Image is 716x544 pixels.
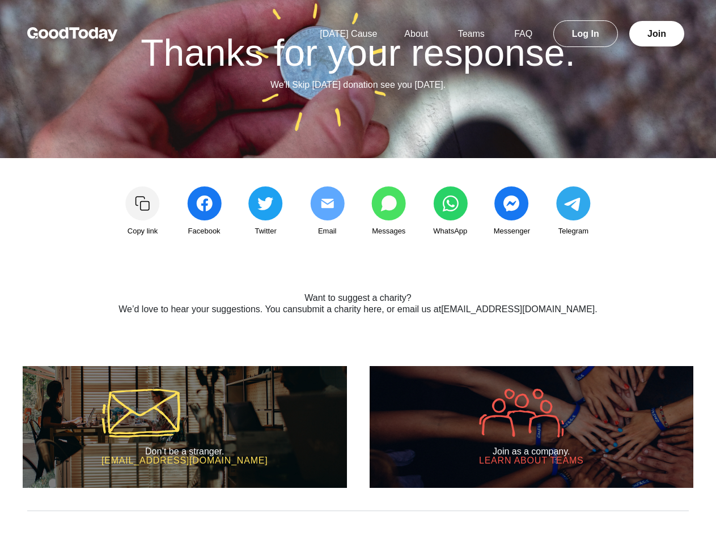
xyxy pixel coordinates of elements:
h1: Thanks for your response. [36,34,680,71]
span: Twitter [255,225,276,237]
a: [EMAIL_ADDRESS][DOMAIN_NAME] [441,304,595,314]
a: Join as a company. Learn about Teams [370,366,694,488]
p: We’d love to hear your suggestions. You can , or email us at . [77,303,640,316]
h3: Learn about Teams [479,456,584,465]
span: Copy link [128,225,158,237]
a: submit a charity here [298,304,382,314]
a: Copy link [115,186,171,237]
a: FAQ [501,29,546,39]
img: GoodToday [27,27,118,41]
img: share_email2-0c4679e4b4386d6a5b86d8c72d62db284505652625843b8f2b6952039b23a09d.svg [310,186,345,220]
img: share_messenger-c45e1c7bcbce93979a22818f7576546ad346c06511f898ed389b6e9c643ac9fb.svg [494,186,529,220]
a: Messenger [484,186,540,237]
span: Telegram [558,225,588,237]
span: Messenger [494,225,530,237]
a: About [391,29,442,39]
h2: Join as a company. [479,447,584,457]
a: Log In [553,20,618,47]
img: share_facebook-c991d833322401cbb4f237049bfc194d63ef308eb3503c7c3024a8cbde471ffb.svg [187,186,222,220]
a: Telegram [545,186,601,237]
a: Email [299,186,355,237]
img: share_telegram-202ce42bf2dc56a75ae6f480dc55a76afea62cc0f429ad49403062cf127563fc.svg [556,186,591,220]
span: Facebook [188,225,221,237]
a: Join [629,21,684,46]
span: Messages [372,225,405,237]
h3: [EMAIL_ADDRESS][DOMAIN_NAME] [101,456,268,465]
a: [DATE] Cause [306,29,391,39]
h2: Want to suggest a charity? [77,293,640,303]
img: share_messages-3b1fb8c04668ff7766dd816aae91723b8c2b0b6fc9585005e55ff97ac9a0ace1.svg [371,186,406,220]
img: share_whatsapp-5443f3cdddf22c2a0b826378880ed971e5ae1b823a31c339f5b218d16a196cbc.svg [433,186,468,220]
img: icon-company-9005efa6fbb31de5087adda016c9bae152a033d430c041dc1efcb478492f602d.svg [479,389,564,437]
a: Messages [361,186,417,237]
a: Twitter [238,186,294,237]
a: Teams [444,29,498,39]
h2: Don’t be a stranger. [101,447,268,457]
img: Copy link [125,186,160,220]
span: Email [318,225,337,237]
a: Don’t be a stranger. [EMAIL_ADDRESS][DOMAIN_NAME] [23,366,347,488]
a: WhatsApp [422,186,478,237]
span: WhatsApp [433,225,467,237]
img: icon-mail-5a43aaca37e600df00e56f9b8d918e47a1bfc3b774321cbcea002c40666e291d.svg [101,389,180,437]
a: Facebook [176,186,232,237]
img: share_twitter-4edeb73ec953106eaf988c2bc856af36d9939993d6d052e2104170eae85ec90a.svg [248,186,283,220]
